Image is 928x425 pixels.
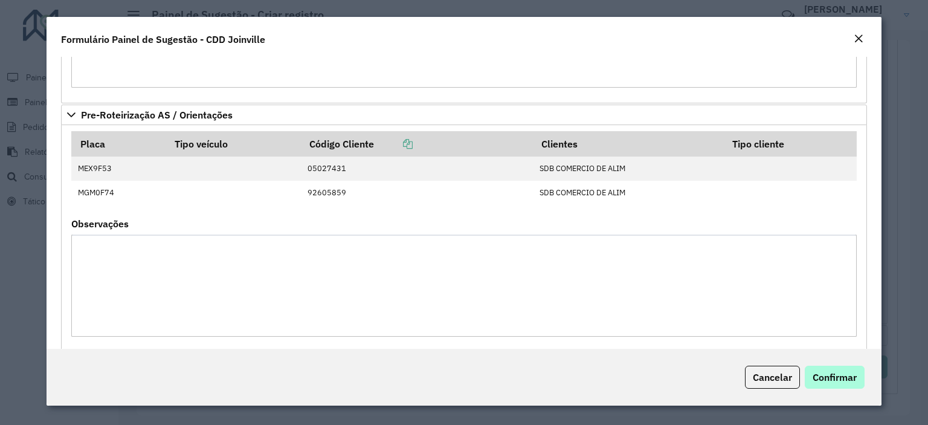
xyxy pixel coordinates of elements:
th: Tipo cliente [724,131,857,157]
td: MEX9F53 [71,157,166,181]
em: Fechar [854,34,863,44]
td: 05027431 [301,157,533,181]
button: Cancelar [745,366,800,389]
a: Copiar [374,138,413,150]
span: Pre-Roteirização AS / Orientações [81,110,233,120]
th: Tipo veículo [166,131,301,157]
button: Confirmar [805,366,865,389]
th: Código Cliente [301,131,533,157]
div: Pre-Roteirização AS / Orientações [61,125,867,352]
th: Placa [71,131,166,157]
label: Observações [71,216,129,231]
th: Clientes [533,131,724,157]
td: SDB COMERCIO DE ALIM [533,181,724,205]
td: MGM0F74 [71,181,166,205]
h4: Formulário Painel de Sugestão - CDD Joinville [61,32,265,47]
button: Close [850,31,867,47]
td: 92605859 [301,181,533,205]
td: SDB COMERCIO DE ALIM [533,157,724,181]
span: Cancelar [753,371,792,383]
span: Confirmar [813,371,857,383]
a: Pre-Roteirização AS / Orientações [61,105,867,125]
